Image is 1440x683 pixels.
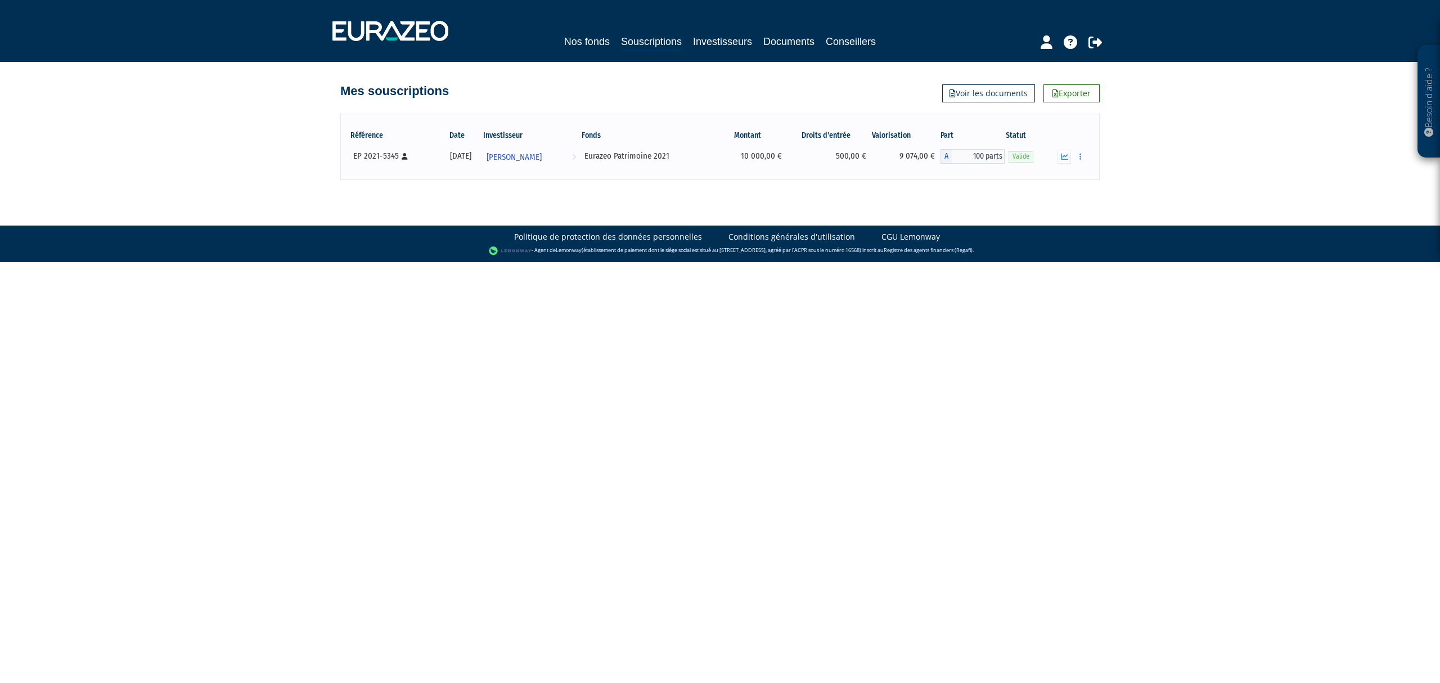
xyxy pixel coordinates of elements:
a: Conseillers [826,34,876,50]
a: Souscriptions [621,34,682,51]
td: 500,00 € [787,145,872,168]
a: Nos fonds [564,34,610,50]
th: Valorisation [872,126,940,145]
div: EP 2021-5345 [353,150,435,162]
img: logo-lemonway.png [489,245,532,257]
div: [DATE] [443,150,478,162]
span: A [940,149,952,164]
div: - Agent de (établissement de paiement dont le siège social est situé au [STREET_ADDRESS], agréé p... [11,245,1429,257]
th: Droits d'entrée [787,126,872,145]
th: Montant [714,126,787,145]
i: Voir l'investisseur [572,147,576,168]
a: Exporter [1043,84,1100,102]
a: Registre des agents financiers (Regafi) [884,247,973,254]
a: Voir les documents [942,84,1035,102]
a: [PERSON_NAME] [482,145,580,168]
a: Politique de protection des données personnelles [514,231,702,242]
a: Investisseurs [693,34,752,50]
i: [Français] Personne physique [402,153,408,160]
a: Documents [763,34,814,50]
h4: Mes souscriptions [340,84,449,98]
div: A - Eurazeo Patrimoine 2021 [940,149,1005,164]
th: Investisseur [482,126,580,145]
th: Fonds [580,126,715,145]
th: Référence [349,126,439,145]
a: CGU Lemonway [881,231,940,242]
p: Besoin d'aide ? [1423,51,1435,152]
img: 1732889491-logotype_eurazeo_blanc_rvb.png [332,21,448,41]
span: [PERSON_NAME] [487,147,542,168]
td: 9 074,00 € [872,145,940,168]
th: Part [940,126,1005,145]
th: Statut [1005,126,1052,145]
span: 100 parts [952,149,1005,164]
td: 10 000,00 € [714,145,787,168]
span: Valide [1009,151,1033,162]
a: Lemonway [556,247,582,254]
th: Date [439,126,481,145]
div: Eurazeo Patrimoine 2021 [584,150,711,162]
a: Conditions générales d'utilisation [728,231,855,242]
